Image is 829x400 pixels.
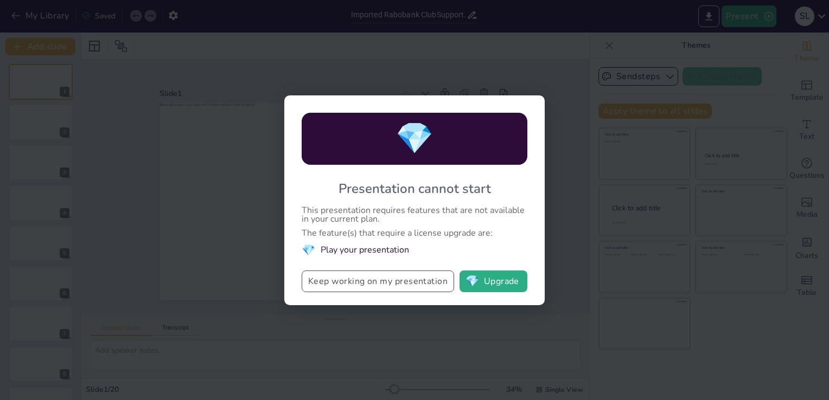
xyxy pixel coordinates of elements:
[302,270,454,292] button: Keep working on my presentation
[339,180,491,197] div: Presentation cannot start
[302,206,527,223] div: This presentation requires features that are not available in your current plan.
[302,243,315,257] span: diamond
[396,118,433,159] span: diamond
[460,270,527,292] button: diamondUpgrade
[302,229,527,237] div: The feature(s) that require a license upgrade are:
[465,276,479,287] span: diamond
[302,243,527,257] li: Play your presentation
